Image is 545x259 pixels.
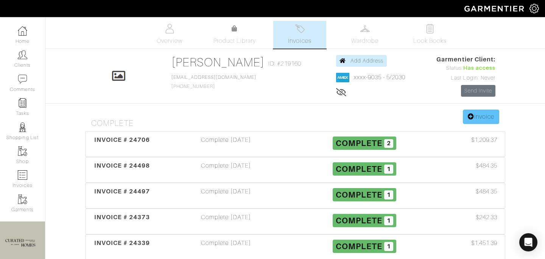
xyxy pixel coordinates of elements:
span: INVOICE # 24498 [94,162,150,169]
div: Complete [DATE] [157,187,295,204]
span: INVOICE # 24706 [94,136,150,143]
img: garmentier-logo-header-white-b43fb05a5012e4ada735d5af1a66efaba907eab6374d6393d1fbf88cb4ef424d.png [461,2,529,15]
span: Garmentier Client: [436,55,495,64]
a: Invoice [463,110,499,124]
span: 1 [384,216,393,225]
span: 1 [384,165,393,174]
img: orders-icon-0abe47150d42831381b5fb84f609e132dff9fe21cb692f30cb5eec754e2cba89.png [18,170,27,180]
h4: Complete [91,119,505,128]
div: Complete [DATE] [157,213,295,230]
span: Product Library [213,36,256,46]
a: Overview [143,21,196,49]
img: wardrobe-487a4870c1b7c33e795ec22d11cfc2ed9d08956e64fb3008fe2437562e282088.svg [360,24,370,33]
span: Complete [336,242,382,251]
img: american_express-1200034d2e149cdf2cc7894a33a747db654cf6f8355cb502592f1d228b2ac700.png [336,73,349,82]
div: Complete [DATE] [157,161,295,179]
img: garments-icon-b7da505a4dc4fd61783c78ac3ca0ef83fa9d6f193b1c9dc38574b1d14d53ca28.png [18,146,27,156]
span: Complete [336,190,382,199]
span: Wardrobe [351,36,378,46]
a: Invoices [273,21,326,49]
a: INVOICE # 24373 Complete [DATE] Complete 1 $242.33 [85,209,505,234]
div: Complete [DATE] [157,135,295,153]
span: $484.35 [476,161,497,170]
a: [EMAIL_ADDRESS][DOMAIN_NAME] [171,75,256,80]
img: reminder-icon-8004d30b9f0a5d33ae49ab947aed9ed385cf756f9e5892f1edd6e32f2345188e.png [18,98,27,108]
span: 1 [384,242,393,251]
img: orders-27d20c2124de7fd6de4e0e44c1d41de31381a507db9b33961299e4e07d508b8c.svg [295,24,305,33]
img: dashboard-icon-dbcd8f5a0b271acd01030246c82b418ddd0df26cd7fceb0bd07c9910d44c42f6.png [18,26,27,36]
span: Invoices [288,36,311,46]
span: Complete [336,164,382,174]
span: Look Books [413,36,447,46]
span: Add Address [350,58,384,64]
img: comment-icon-a0a6a9ef722e966f86d9cbdc48e553b5cf19dbc54f86b18d962a5391bc8f6eb6.png [18,74,27,84]
span: $242.33 [476,213,497,222]
span: ID: #219160 [268,59,301,68]
img: todo-9ac3debb85659649dc8f770b8b6100bb5dab4b48dedcbae339e5042a72dfd3cc.svg [425,24,435,33]
span: INVOICE # 24373 [94,213,150,221]
a: Product Library [208,24,261,46]
a: Wardrobe [338,21,391,49]
div: Complete [DATE] [157,239,295,256]
img: garments-icon-b7da505a4dc4fd61783c78ac3ca0ef83fa9d6f193b1c9dc38574b1d14d53ca28.png [18,195,27,204]
a: xxxx-9035 - 5/2030 [354,74,406,81]
span: [PHONE_NUMBER] [171,75,256,89]
div: Status: [436,64,495,72]
span: $1,209.37 [471,135,497,144]
div: Open Intercom Messenger [519,233,537,251]
div: Last Login: Never [436,74,495,82]
span: Complete [336,138,382,148]
a: Look Books [403,21,456,49]
img: stylists-icon-eb353228a002819b7ec25b43dbf5f0378dd9e0616d9560372ff212230b889e62.png [18,122,27,132]
span: Complete [336,216,382,225]
a: Add Address [336,55,387,67]
span: 2 [384,139,393,148]
a: INVOICE # 24497 Complete [DATE] Complete 1 $484.35 [85,183,505,209]
a: INVOICE # 24498 Complete [DATE] Complete 1 $484.35 [85,157,505,183]
span: Overview [157,36,182,46]
span: INVOICE # 24339 [94,239,150,246]
a: [PERSON_NAME] [171,55,265,69]
img: basicinfo-40fd8af6dae0f16599ec9e87c0ef1c0a1fdea2edbe929e3d69a839185d80c458.svg [165,24,174,33]
span: $1,451.39 [471,239,497,248]
span: $484.35 [476,187,497,196]
img: clients-icon-6bae9207a08558b7cb47a8932f037763ab4055f8c8b6bfacd5dc20c3e0201464.png [18,50,27,60]
img: gear-icon-white-bd11855cb880d31180b6d7d6211b90ccbf57a29d726f0c71d8c61bd08dd39cc2.png [529,4,539,13]
span: Has access [463,64,496,72]
span: INVOICE # 24497 [94,188,150,195]
a: Send Invite [461,85,496,97]
span: 1 [384,190,393,199]
a: INVOICE # 24706 Complete [DATE] Complete 2 $1,209.37 [85,131,505,157]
